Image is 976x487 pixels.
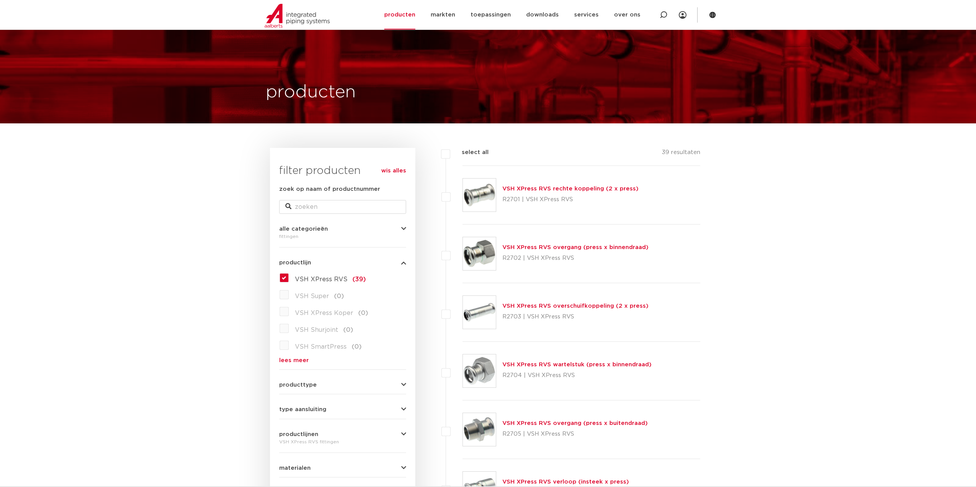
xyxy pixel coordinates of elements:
[662,148,700,160] p: 39 resultaten
[463,237,496,270] img: Thumbnail for VSH XPress RVS overgang (press x binnendraad)
[279,407,406,412] button: type aansluiting
[266,80,356,105] h1: producten
[463,296,496,329] img: Thumbnail for VSH XPress RVS overschuifkoppeling (2 x press)
[334,293,344,299] span: (0)
[502,420,648,426] a: VSH XPress RVS overgang (press x buitendraad)
[450,148,489,157] label: select all
[295,327,338,333] span: VSH Shurjoint
[343,327,353,333] span: (0)
[279,163,406,179] h3: filter producten
[279,232,406,241] div: fittingen
[279,431,406,437] button: productlijnen
[502,244,648,250] a: VSH XPress RVS overgang (press x binnendraad)
[502,479,629,485] a: VSH XPress RVS verloop (insteek x press)
[463,354,496,387] img: Thumbnail for VSH XPress RVS wartelstuk (press x binnendraad)
[279,407,326,412] span: type aansluiting
[279,226,328,232] span: alle categorieën
[381,166,406,175] a: wis alles
[279,260,406,266] button: productlijn
[279,382,406,388] button: producttype
[279,382,317,388] span: producttype
[295,276,347,282] span: VSH XPress RVS
[502,193,639,206] p: R2701 | VSH XPress RVS
[279,260,311,266] span: productlijn
[502,369,652,382] p: R2704 | VSH XPress RVS
[502,252,648,264] p: R2702 | VSH XPress RVS
[279,465,311,471] span: materialen
[502,362,652,367] a: VSH XPress RVS wartelstuk (press x binnendraad)
[502,311,648,323] p: R2703 | VSH XPress RVS
[463,179,496,212] img: Thumbnail for VSH XPress RVS rechte koppeling (2 x press)
[463,413,496,446] img: Thumbnail for VSH XPress RVS overgang (press x buitendraad)
[279,431,318,437] span: productlijnen
[279,200,406,214] input: zoeken
[279,185,380,194] label: zoek op naam of productnummer
[352,344,362,350] span: (0)
[279,437,406,446] div: VSH XPress RVS fittingen
[279,226,406,232] button: alle categorieën
[295,293,329,299] span: VSH Super
[358,310,368,316] span: (0)
[295,344,347,350] span: VSH SmartPress
[502,303,648,309] a: VSH XPress RVS overschuifkoppeling (2 x press)
[352,276,366,282] span: (39)
[502,186,639,192] a: VSH XPress RVS rechte koppeling (2 x press)
[279,357,406,363] a: lees meer
[279,465,406,471] button: materialen
[679,7,686,23] div: my IPS
[295,310,353,316] span: VSH XPress Koper
[502,428,648,440] p: R2705 | VSH XPress RVS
